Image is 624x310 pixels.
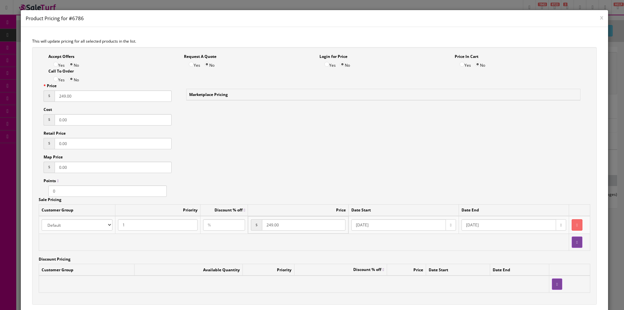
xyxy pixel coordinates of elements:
input: Available Quantity [118,219,198,231]
span: $ [251,219,262,231]
label: No [204,61,214,68]
h4: Product Pricing for #6786 [26,15,604,22]
td: Date Start [348,204,459,216]
input: Yes [53,76,58,81]
input: Yes [460,62,464,67]
label: No [69,76,79,83]
label: No [475,61,485,68]
label: Request A Quote [184,54,216,60]
input: Yes [189,62,194,67]
span: Number of points needed to buy this item. If you don't want this product to be purchased with poi... [44,178,58,183]
p: This will update pricing for all selected products in the list. [32,38,597,44]
span: $ [44,114,55,126]
label: Discount Pricing [39,256,71,262]
label: No [69,61,79,68]
label: Price [44,83,57,89]
label: Yes [53,76,65,83]
td: Date End [459,204,569,216]
input: No [69,76,74,81]
input: No [475,62,480,67]
input: Yes [324,62,329,67]
label: Sale Pricing [39,197,61,203]
label: Call To Order [48,68,74,74]
td: Priority [242,264,294,276]
td: Price [248,204,348,216]
input: No [69,62,74,67]
label: No [340,61,350,68]
label: Accept Offers [48,54,74,60]
label: Yes [460,61,471,68]
label: Cost [44,107,52,113]
td: Priority [115,204,201,216]
label: Price In Cart [455,54,478,60]
input: No [340,62,345,67]
input: This should be a number with up to 2 decimal places. [55,162,172,173]
span: Set a percent off the existing price. If updateing a marketplace Customer Group, we will use the ... [214,207,245,213]
label: Login for Price [319,54,347,60]
input: No [204,62,209,67]
td: Customer Group [39,204,115,216]
td: Date Start [426,264,490,276]
span: Set a percent off the existing price. If updateing a marketplace Customer Group, we will use the ... [353,267,384,272]
input: This should be a number with up to 2 decimal places. [262,219,345,231]
label: Map Price [44,154,63,160]
button: x [600,14,603,20]
button: Add Discount [552,278,562,290]
label: Yes [53,61,65,68]
span: $ [44,90,55,102]
button: Add Special [572,236,582,248]
td: Available Quantity [135,264,243,276]
input: This should be a number with up to 2 decimal places. [55,90,172,102]
input: Date End [461,219,556,231]
span: $ [44,162,55,173]
span: $ [44,138,55,149]
td: Price [387,264,426,276]
label: Yes [324,61,336,68]
input: Date Start [351,219,446,231]
input: Yes [53,62,58,67]
td: Date End [490,264,549,276]
td: Customer Group [39,264,134,276]
td: Marketplace Pricing [187,89,580,100]
input: This should be a number with up to 2 decimal places. [55,138,172,149]
input: Points [48,185,167,197]
input: % [203,219,245,231]
label: Retail Price [44,130,66,136]
input: This should be a number with up to 2 decimal places. [55,114,172,126]
button: Remove Filter [572,219,582,231]
label: Yes [189,61,200,68]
